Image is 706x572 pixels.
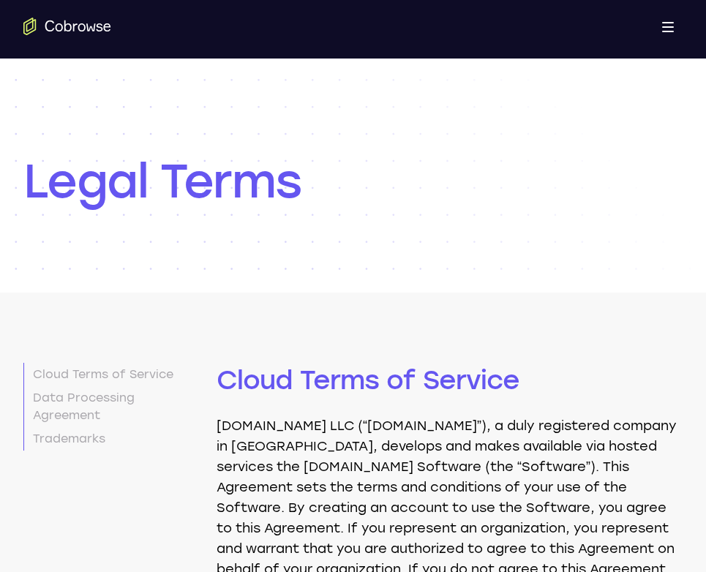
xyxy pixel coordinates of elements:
h1: Legal Terms [23,152,683,211]
a: Data Processing Agreement [23,386,199,427]
a: Cloud Terms of Service [23,363,199,386]
a: Trademarks [23,427,199,451]
a: Go to the home page [23,18,111,35]
h2: Cloud Terms of Service [217,222,683,398]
